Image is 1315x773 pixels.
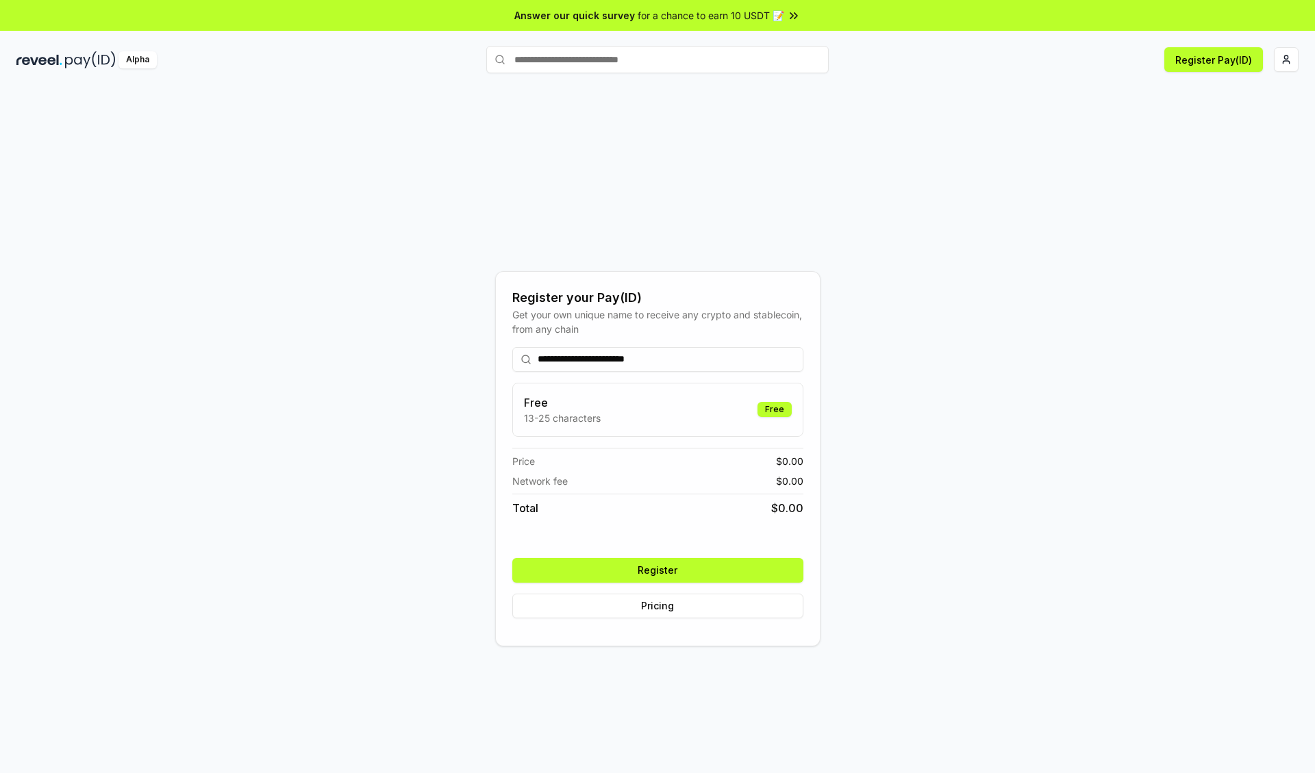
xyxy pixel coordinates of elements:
[512,558,803,583] button: Register
[524,394,601,411] h3: Free
[1164,47,1263,72] button: Register Pay(ID)
[118,51,157,68] div: Alpha
[524,411,601,425] p: 13-25 characters
[16,51,62,68] img: reveel_dark
[512,500,538,516] span: Total
[512,474,568,488] span: Network fee
[771,500,803,516] span: $ 0.00
[776,454,803,468] span: $ 0.00
[757,402,792,417] div: Free
[512,594,803,618] button: Pricing
[514,8,635,23] span: Answer our quick survey
[512,454,535,468] span: Price
[512,307,803,336] div: Get your own unique name to receive any crypto and stablecoin, from any chain
[65,51,116,68] img: pay_id
[776,474,803,488] span: $ 0.00
[512,288,803,307] div: Register your Pay(ID)
[638,8,784,23] span: for a chance to earn 10 USDT 📝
